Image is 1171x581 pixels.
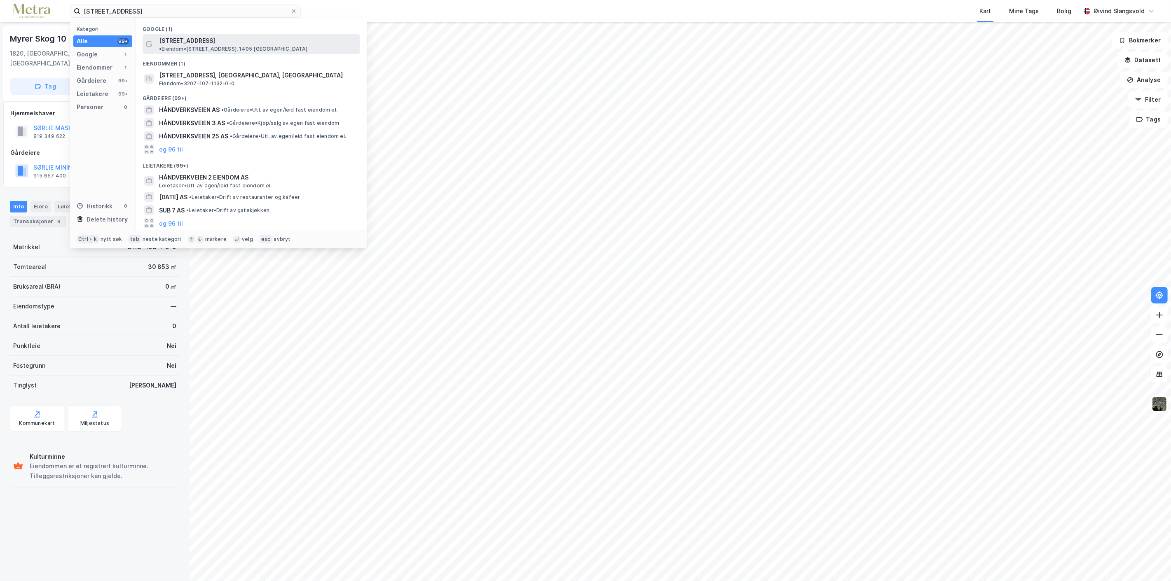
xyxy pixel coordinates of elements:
div: Kommunekart [19,420,55,427]
div: Myrer Skog 10 [10,32,68,45]
div: Kontrollprogram for chat [1130,541,1171,581]
span: HÅNDVERKSVEIEN AS [159,105,220,115]
span: [DATE] AS [159,192,187,202]
div: Delete history [87,215,128,224]
span: HÅNDVERKVEIEN 2 EIENDOM AS [159,173,357,182]
div: 99+ [117,77,129,84]
span: SUB 7 AS [159,205,185,215]
div: Leietakere [77,89,108,99]
div: 1 [122,51,129,58]
div: Gårdeiere (99+) [136,89,367,103]
div: avbryt [274,236,290,243]
div: markere [205,236,227,243]
div: Eiendomstype [13,301,54,311]
div: Bolig [1057,6,1071,16]
div: tab [129,235,141,243]
div: Matrikkel [13,242,40,252]
span: Leietaker • Drift av restauranter og kafeer [189,194,300,201]
div: Kart [979,6,991,16]
div: 915 657 400 [33,173,66,179]
div: Eiere [30,201,51,212]
button: og 96 til [159,218,183,228]
div: velg [242,236,253,243]
span: • [221,107,224,113]
div: 30 853 ㎡ [148,262,176,272]
div: Kategori [77,26,132,32]
span: HÅNDVERKSVEIEN 25 AS [159,131,228,141]
div: Transaksjoner [10,216,66,227]
div: esc [260,235,272,243]
div: 0 [122,104,129,110]
button: Datasett [1117,52,1168,68]
div: Alle [77,36,88,46]
span: • [186,207,189,213]
div: Info [10,201,27,212]
div: Gårdeiere [77,76,106,86]
span: Eiendom • 3207-107-1132-0-0 [159,80,234,87]
div: 99+ [117,38,129,44]
div: Bruksareal (BRA) [13,282,61,292]
div: Festegrunn [13,361,45,371]
div: Kulturminne [30,452,176,462]
div: Nei [167,341,176,351]
img: metra-logo.256734c3b2bbffee19d4.png [13,4,50,19]
button: Analyse [1120,72,1168,88]
div: Tinglyst [13,380,37,390]
div: [PERSON_NAME] [129,380,176,390]
span: Leietaker • Utl. av egen/leid fast eiendom el. [159,182,272,189]
span: HÅNDVERKSVEIEN 3 AS [159,118,225,128]
div: Nei [167,361,176,371]
div: Antall leietakere [13,321,61,331]
div: 0 [122,203,129,209]
div: 1820, [GEOGRAPHIC_DATA], [GEOGRAPHIC_DATA] [10,49,129,68]
div: — [171,301,176,311]
div: 819 349 622 [33,133,65,140]
div: 99+ [117,91,129,97]
div: Historikk [77,201,112,211]
div: Google [77,49,98,59]
span: • [227,120,229,126]
div: Mine Tags [1009,6,1039,16]
div: Google (1) [136,19,367,34]
div: Hjemmelshaver [10,108,179,118]
button: Tags [1129,111,1168,128]
span: Gårdeiere • Utl. av egen/leid fast eiendom el. [221,107,337,113]
button: Bokmerker [1112,32,1168,49]
span: [STREET_ADDRESS] [159,36,215,46]
div: Gårdeiere [10,148,179,158]
span: Gårdeiere • Utl. av egen/leid fast eiendom el. [230,133,346,140]
div: neste kategori [143,236,181,243]
span: [STREET_ADDRESS], [GEOGRAPHIC_DATA], [GEOGRAPHIC_DATA] [159,70,357,80]
div: Eiendommer (1) [136,54,367,69]
div: Miljøstatus [80,420,109,427]
span: Eiendom • [STREET_ADDRESS], 1405 [GEOGRAPHIC_DATA] [159,46,307,52]
div: Leietakere (99+) [136,156,367,171]
div: 9 [55,217,63,226]
div: Leietakere [54,201,90,212]
div: Øivind Slangsvold [1094,6,1145,16]
button: Tag [10,78,81,95]
div: 0 ㎡ [165,282,176,292]
div: Eiendommen er et registrert kulturminne. Tilleggsrestriksjoner kan gjelde. [30,461,176,481]
div: Punktleie [13,341,40,351]
input: Søk på adresse, matrikkel, gårdeiere, leietakere eller personer [80,5,290,17]
button: og 96 til [159,145,183,154]
div: Ctrl + k [77,235,99,243]
button: Filter [1128,91,1168,108]
span: Leietaker • Drift av gatekjøkken [186,207,269,214]
img: 9k= [1152,396,1167,412]
div: Personer [77,102,103,112]
span: • [189,194,192,200]
div: Eiendommer [77,63,112,72]
div: 1 [122,64,129,71]
div: nytt søk [101,236,122,243]
iframe: Chat Widget [1130,541,1171,581]
div: Tomteareal [13,262,46,272]
span: Gårdeiere • Kjøp/salg av egen fast eiendom [227,120,339,126]
div: 0 [172,321,176,331]
span: • [159,46,162,52]
span: • [230,133,232,139]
